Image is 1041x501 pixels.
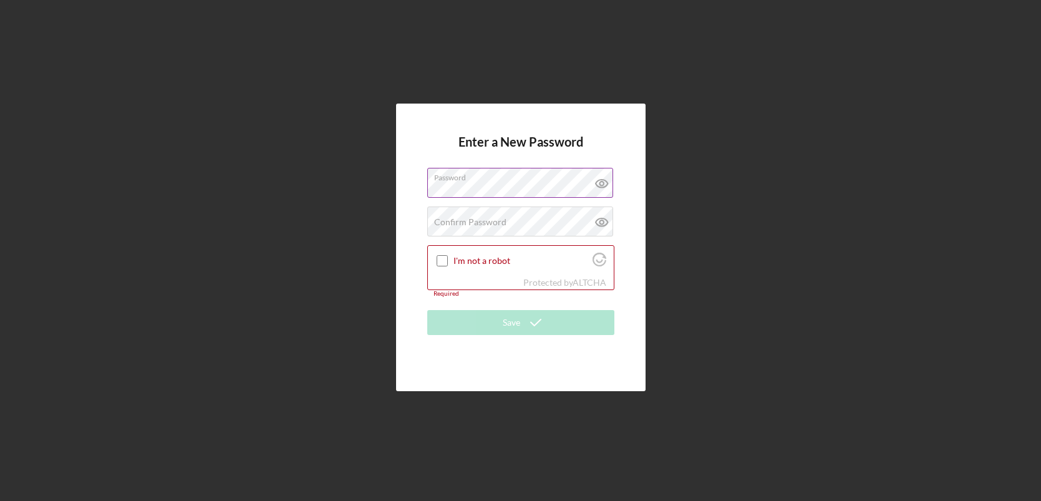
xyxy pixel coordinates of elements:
[434,168,614,182] label: Password
[434,217,506,227] label: Confirm Password
[523,278,606,288] div: Protected by
[593,258,606,268] a: Visit Altcha.org
[427,290,614,298] div: Required
[427,310,614,335] button: Save
[458,135,583,168] h4: Enter a New Password
[573,277,606,288] a: Visit Altcha.org
[503,310,520,335] div: Save
[453,256,589,266] label: I'm not a robot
